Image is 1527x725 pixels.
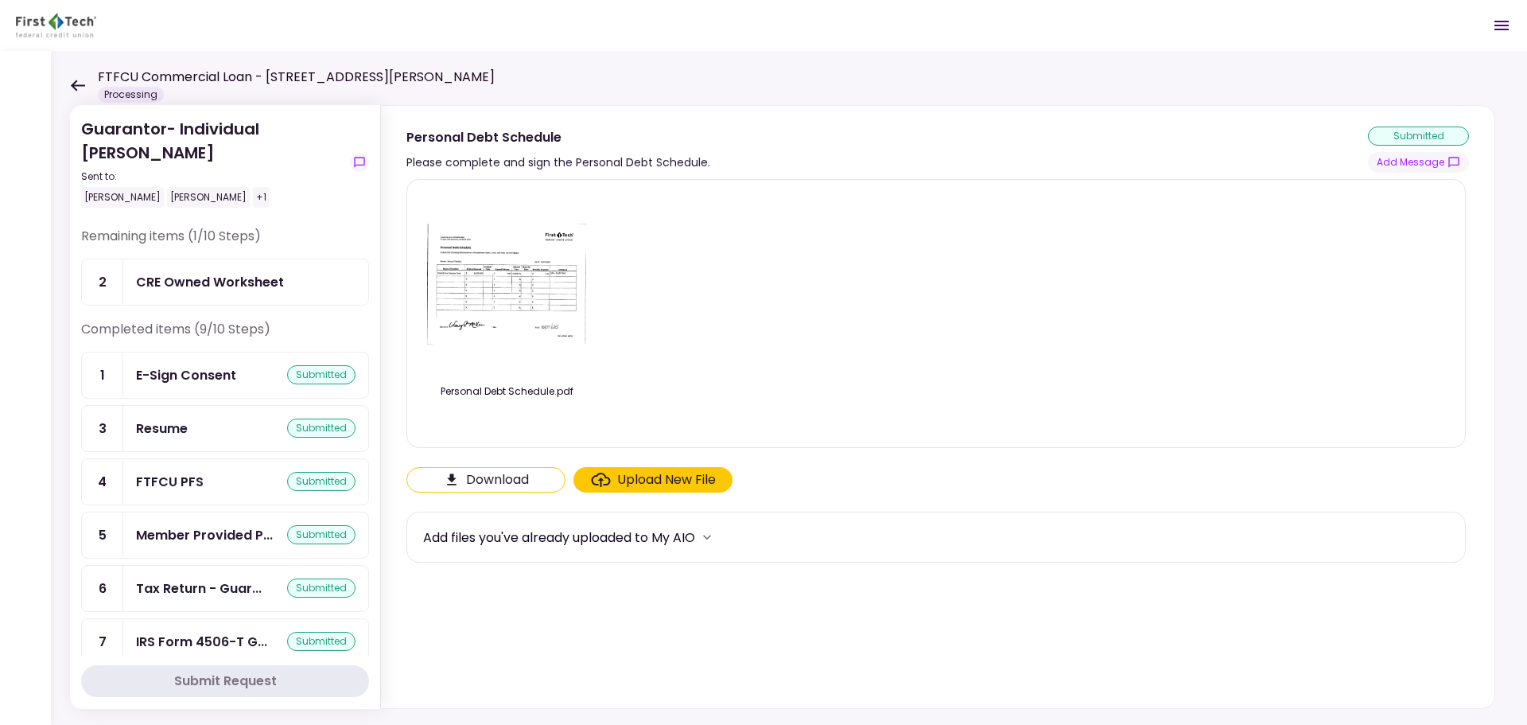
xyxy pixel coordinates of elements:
[136,579,262,598] div: Tax Return - Guarantor
[82,353,123,398] div: 1
[287,579,356,598] div: submitted
[81,320,369,352] div: Completed items (9/10 Steps)
[167,187,250,208] div: [PERSON_NAME]
[406,467,565,493] button: Click here to download the document
[81,618,369,665] a: 7IRS Form 4506-T Guarantorsubmitted
[98,68,495,87] h1: FTFCU Commercial Loan - [STREET_ADDRESS][PERSON_NAME]
[1368,152,1469,173] button: show-messages
[174,672,277,691] div: Submit Request
[81,665,369,697] button: Submit Request
[81,117,344,208] div: Guarantor- Individual [PERSON_NAME]
[82,566,123,611] div: 6
[82,619,123,665] div: 7
[253,187,270,208] div: +1
[350,153,369,172] button: show-messages
[81,170,344,184] div: Sent to:
[82,459,123,505] div: 4
[81,512,369,559] a: 5Member Provided PFSsubmitted
[1368,127,1469,146] div: submitted
[617,470,716,489] div: Upload New File
[136,632,267,652] div: IRS Form 4506-T Guarantor
[81,227,369,259] div: Remaining items (1/10 Steps)
[136,419,188,439] div: Resume
[136,365,236,385] div: E-Sign Consent
[406,153,710,172] div: Please complete and sign the Personal Debt Schedule.
[695,525,719,549] button: more
[81,352,369,399] a: 1E-Sign Consentsubmitted
[82,406,123,451] div: 3
[81,187,164,208] div: [PERSON_NAME]
[287,632,356,651] div: submitted
[136,472,204,492] div: FTFCU PFS
[380,105,1495,709] div: Personal Debt SchedulePlease complete and sign the Personal Debt Schedule.submittedshow-messagesP...
[82,513,123,558] div: 5
[81,405,369,452] a: 3Resumesubmitted
[1482,6,1521,45] button: Open menu
[287,472,356,491] div: submitted
[423,528,695,548] div: Add files you've already uploaded to My AIO
[287,525,356,544] div: submitted
[573,467,732,493] span: Click here to upload the required document
[423,384,590,399] div: Personal Debt Schedule.pdf
[81,458,369,505] a: 4FTFCU PFSsubmitted
[81,259,369,306] a: 2CRE Owned Worksheet
[287,365,356,384] div: submitted
[98,87,164,103] div: Processing
[406,127,710,147] div: Personal Debt Schedule
[16,14,96,37] img: Partner icon
[81,565,369,612] a: 6Tax Return - Guarantorsubmitted
[136,525,273,545] div: Member Provided PFS
[287,419,356,438] div: submitted
[82,259,123,305] div: 2
[136,272,284,292] div: CRE Owned Worksheet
